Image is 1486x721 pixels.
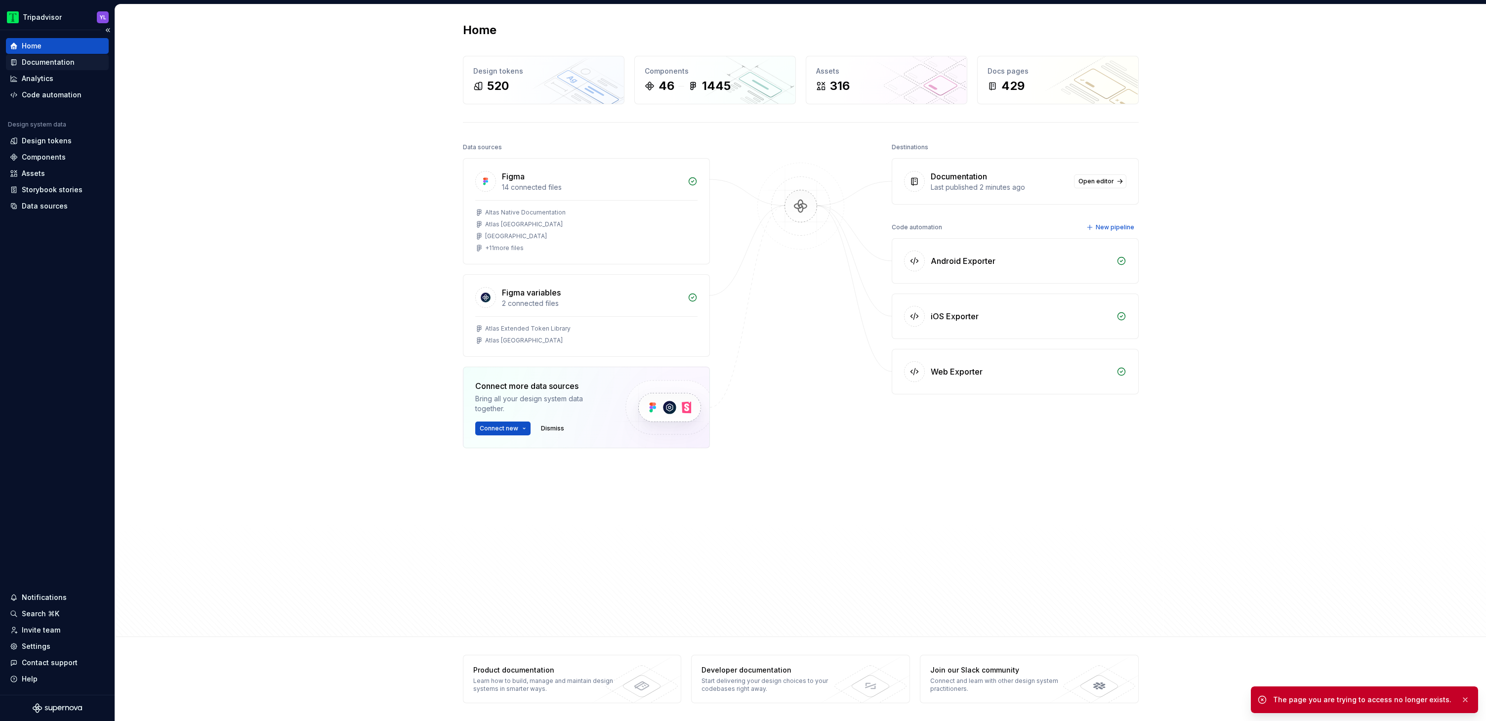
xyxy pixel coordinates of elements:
[6,166,109,181] a: Assets
[1096,223,1134,231] span: New pipeline
[702,677,845,693] div: Start delivering your design choices to your codebases right away.
[463,56,624,104] a: Design tokens520
[22,57,75,67] div: Documentation
[473,677,617,693] div: Learn how to build, manage and maintain design systems in smarter ways.
[485,244,524,252] div: + 11 more files
[23,12,62,22] div: Tripadvisor
[463,158,710,264] a: Figma14 connected filesAltas Native DocumentationAtlas [GEOGRAPHIC_DATA][GEOGRAPHIC_DATA]+11more ...
[463,22,496,38] h2: Home
[22,74,53,84] div: Analytics
[485,220,563,228] div: Atlas [GEOGRAPHIC_DATA]
[930,677,1074,693] div: Connect and learn with other design system practitioners.
[1078,177,1114,185] span: Open editor
[502,287,561,298] div: Figma variables
[22,609,59,619] div: Search ⌘K
[487,78,509,94] div: 520
[816,66,957,76] div: Assets
[463,655,682,703] a: Product documentationLearn how to build, manage and maintain design systems in smarter ways.
[6,38,109,54] a: Home
[1083,220,1139,234] button: New pipeline
[463,140,502,154] div: Data sources
[988,66,1128,76] div: Docs pages
[930,665,1074,675] div: Join our Slack community
[502,182,682,192] div: 14 connected files
[702,78,731,94] div: 1445
[463,274,710,357] a: Figma variables2 connected filesAtlas Extended Token LibraryAtlas [GEOGRAPHIC_DATA]
[485,337,563,344] div: Atlas [GEOGRAPHIC_DATA]
[702,665,845,675] div: Developer documentation
[977,56,1139,104] a: Docs pages429
[806,56,967,104] a: Assets316
[502,170,525,182] div: Figma
[537,422,569,435] button: Dismiss
[22,90,82,100] div: Code automation
[6,54,109,70] a: Documentation
[480,424,518,432] span: Connect new
[6,182,109,198] a: Storybook stories
[931,255,995,267] div: Android Exporter
[6,671,109,687] button: Help
[22,152,66,162] div: Components
[931,182,1068,192] div: Last published 2 minutes ago
[473,665,617,675] div: Product documentation
[931,170,987,182] div: Documentation
[6,198,109,214] a: Data sources
[22,169,45,178] div: Assets
[33,703,82,713] svg: Supernova Logo
[485,232,547,240] div: [GEOGRAPHIC_DATA]
[502,298,682,308] div: 2 connected files
[22,136,72,146] div: Design tokens
[485,209,566,216] div: Altas Native Documentation
[634,56,796,104] a: Components461445
[659,78,674,94] div: 46
[6,638,109,654] a: Settings
[920,655,1139,703] a: Join our Slack communityConnect and learn with other design system practitioners.
[2,6,113,28] button: TripadvisorYL
[475,422,531,435] button: Connect new
[892,140,928,154] div: Destinations
[22,625,60,635] div: Invite team
[931,310,979,322] div: iOS Exporter
[22,201,68,211] div: Data sources
[1001,78,1025,94] div: 429
[830,78,850,94] div: 316
[6,590,109,605] button: Notifications
[6,655,109,671] button: Contact support
[473,66,614,76] div: Design tokens
[485,325,571,333] div: Atlas Extended Token Library
[6,87,109,103] a: Code automation
[101,23,115,37] button: Collapse sidebar
[6,71,109,86] a: Analytics
[22,658,78,668] div: Contact support
[1074,174,1126,188] a: Open editor
[691,655,910,703] a: Developer documentationStart delivering your design choices to your codebases right away.
[475,394,609,414] div: Bring all your design system data together.
[541,424,564,432] span: Dismiss
[22,641,50,651] div: Settings
[8,121,66,128] div: Design system data
[22,185,83,195] div: Storybook stories
[100,13,106,21] div: YL
[22,41,41,51] div: Home
[6,606,109,622] button: Search ⌘K
[1273,695,1453,705] div: The page you are trying to access no longer exists.
[6,622,109,638] a: Invite team
[892,220,942,234] div: Code automation
[22,674,38,684] div: Help
[475,380,609,392] div: Connect more data sources
[6,149,109,165] a: Components
[22,593,67,602] div: Notifications
[931,366,983,378] div: Web Exporter
[645,66,785,76] div: Components
[7,11,19,23] img: 0ed0e8b8-9446-497d-bad0-376821b19aa5.png
[6,133,109,149] a: Design tokens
